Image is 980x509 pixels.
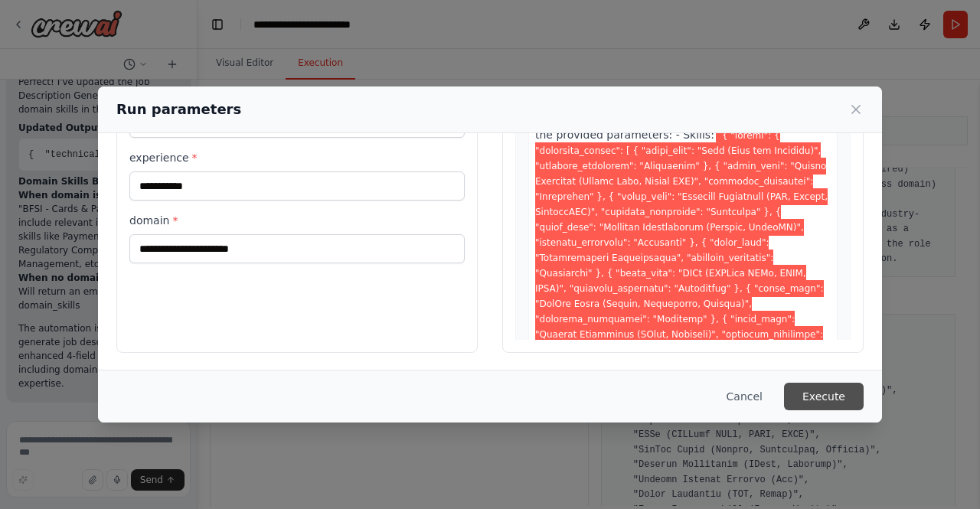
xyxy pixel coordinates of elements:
label: experience [129,150,465,165]
button: Execute [784,383,864,410]
label: domain [129,213,465,228]
h2: Run parameters [116,99,241,120]
button: Cancel [714,383,775,410]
